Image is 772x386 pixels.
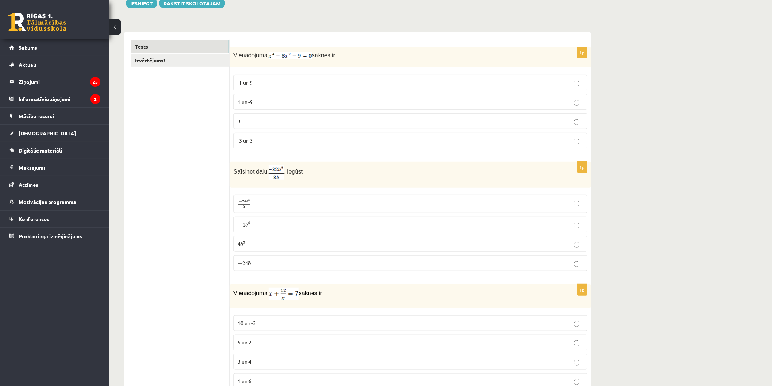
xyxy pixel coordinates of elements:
i: 2 [90,94,100,104]
p: 1p [577,47,587,58]
a: Informatīvie ziņojumi2 [9,90,100,107]
input: -1 un 9 [574,81,580,86]
span: -1 un 9 [238,79,253,86]
span: Aktuāli [19,61,36,68]
input: 3 un 4 [574,360,580,366]
span: 3 [243,241,245,244]
input: 10 un -3 [574,321,580,327]
span: Proktoringa izmēģinājums [19,233,82,239]
span: b [248,261,251,266]
a: Konferences [9,211,100,227]
span: Mācību resursi [19,113,54,119]
span: − [238,262,242,266]
span: 4 [248,221,250,225]
a: Maksājumi [9,159,100,176]
span: Konferences [19,216,49,222]
span: Vienādojuma [233,290,267,296]
i: 25 [90,77,100,87]
input: 5 un 2 [574,340,580,346]
span: 1 un -9 [238,99,253,105]
span: Vienādojuma [233,52,267,58]
span: 24 [242,261,248,266]
a: Digitālie materiāli [9,142,100,159]
span: − [239,200,242,204]
span: Motivācijas programma [19,198,76,205]
legend: Maksājumi [19,159,100,176]
span: b [245,222,248,227]
a: [DEMOGRAPHIC_DATA] [9,125,100,142]
span: 4 [248,199,250,201]
span: [DEMOGRAPHIC_DATA] [19,130,76,136]
span: 5 un 2 [238,339,251,346]
legend: Ziņojumi [19,73,100,90]
span: b [246,200,248,203]
span: 1 un 6 [238,378,251,384]
input: -3 un 3 [574,139,580,144]
span: 3 [238,118,240,124]
a: Atzīmes [9,176,100,193]
span: Saīsinot daļu [233,169,267,175]
span: Sākums [19,44,37,51]
span: 10 un -3 [238,320,256,326]
a: Aktuāli [9,56,100,73]
span: , iegūst [284,169,303,175]
a: Mācību resursi [9,108,100,124]
span: 4 [238,242,240,246]
span: -3 un 3 [238,137,253,144]
span: − [238,223,242,227]
a: Sākums [9,39,100,56]
img: BfjfGKcAoNf2OPg5t2tCswq+2iMWeVZZR8K+IjxD3GawBsy6p5xAAAAAElFTkSuQmCC [269,52,312,59]
span: 24 [242,200,246,203]
p: 1p [577,161,587,173]
a: Izvērtējums! [131,54,229,67]
span: saknes ir [299,290,322,296]
a: Tests [131,40,229,53]
p: 1p [577,284,587,296]
input: 3 [574,119,580,125]
span: Digitālie materiāli [19,147,62,154]
img: 8BAhdq2J21z20AAAAASUVORK5CYII= [269,165,284,180]
a: Ziņojumi25 [9,73,100,90]
span: 4 [242,223,245,227]
a: Rīgas 1. Tālmācības vidusskola [8,13,66,31]
legend: Informatīvie ziņojumi [19,90,100,107]
input: 1 un 6 [574,379,580,385]
a: Proktoringa izmēģinājums [9,228,100,244]
span: Atzīmes [19,181,38,188]
span: 5 [243,205,245,209]
span: b [240,242,243,246]
a: Motivācijas programma [9,193,100,210]
img: qlSsXu6OdwvZzpKw4d+mB0AAAAASUVORK5CYII= [269,288,299,300]
input: 1 un -9 [574,100,580,106]
span: 3 un 4 [238,358,251,365]
span: saknes ir... [312,52,340,58]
